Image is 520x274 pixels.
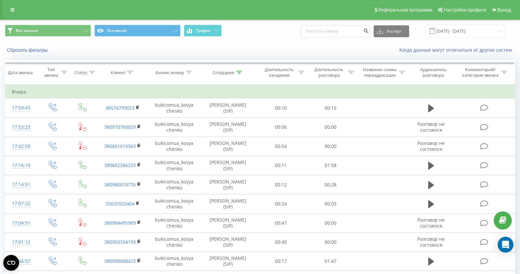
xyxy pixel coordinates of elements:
td: bukicomua_kosyachenko [148,213,200,233]
td: bukicomua_kosyachenko [148,194,200,213]
td: [PERSON_NAME] (SIP) [200,156,256,175]
span: Разговор не состоялся [417,236,445,248]
td: 00:47 [256,213,306,233]
a: 48574739023 [106,105,135,111]
div: 17:16:19 [12,159,30,172]
input: Поиск по номеру [301,25,370,37]
div: Длительность разговора [312,67,346,78]
a: 380950334193 [104,239,136,245]
td: bukicomua_kosyachenko [148,98,200,118]
td: bukicomua_kosyachenko [148,118,200,137]
div: 17:59:43 [12,101,30,114]
td: Вчера [5,85,515,98]
div: Аудиозапись разговора [413,67,453,78]
button: Основной [94,25,181,37]
a: 380980018776 [104,181,136,188]
td: bukicomua_kosyachenko [148,252,200,271]
td: bukicomua_kosyachenko [148,137,200,156]
div: Тип звонка [43,67,60,78]
div: Клиент [111,70,125,75]
td: [PERSON_NAME] (SIP) [200,118,256,137]
a: 33635920404 [106,201,135,207]
td: bukicomua_kosyachenko [148,175,200,194]
td: [PERSON_NAME] (SIP) [200,175,256,194]
td: 00:12 [256,175,306,194]
td: 00:28 [306,175,355,194]
td: 01:58 [306,156,355,175]
div: Длительность ожидания [262,67,296,78]
td: 00:24 [256,194,306,213]
td: 00:06 [256,118,306,137]
td: 01:47 [306,252,355,271]
td: [PERSON_NAME] (SIP) [200,194,256,213]
a: 380662366233 [104,162,136,168]
td: 00:17 [256,252,306,271]
span: Реферальная программа [378,7,432,13]
td: [PERSON_NAME] (SIP) [200,137,256,156]
div: 17:01:12 [12,236,30,249]
td: bukicomua_kosyachenko [148,233,200,252]
div: Open Intercom Messenger [498,237,513,253]
div: 17:14:51 [12,178,30,191]
span: Выход [497,7,511,13]
td: bukicomua_kosyachenko [148,156,200,175]
td: 00:11 [256,156,306,175]
td: [PERSON_NAME] (SIP) [200,252,256,271]
div: 17:53:23 [12,121,30,134]
button: График [184,25,222,37]
div: 17:42:59 [12,140,30,153]
div: Дата звонка [8,70,33,75]
div: Комментарий/категория звонка [461,67,500,78]
td: 00:00 [306,118,355,137]
span: Разговор не состоялся [417,140,445,152]
a: 380970760029 [104,124,136,130]
div: 17:04:51 [12,217,30,230]
span: Настройки профиля [444,7,486,13]
td: 00:00 [306,213,355,233]
td: 00:15 [306,98,355,118]
td: 00:03 [306,194,355,213]
a: 380990068472 [104,258,136,264]
div: 16:56:57 [12,255,30,268]
td: [PERSON_NAME] (SIP) [200,98,256,118]
span: Разговор не состоялся [417,121,445,133]
a: 380661616563 [104,143,136,149]
td: 00:40 [256,233,306,252]
div: Название схемы переадресации [362,67,397,78]
span: Все звонки [16,28,38,33]
span: График [196,28,210,33]
td: 00:00 [306,137,355,156]
div: Сотрудник [212,70,235,75]
div: Статус [74,70,87,75]
span: Разговор не состоялся [417,217,445,229]
td: 00:10 [256,98,306,118]
button: Open CMP widget [3,255,19,271]
a: 380984495989 [104,220,136,226]
a: Когда данные могут отличаться от других систем [399,47,515,53]
td: [PERSON_NAME] (SIP) [200,233,256,252]
td: 00:00 [306,233,355,252]
button: Экспорт [374,25,409,37]
td: 00:54 [256,137,306,156]
button: Сбросить фильтры [5,47,51,53]
div: Бизнес номер [156,70,184,75]
button: Все звонки [5,25,91,37]
div: 17:07:22 [12,197,30,210]
td: [PERSON_NAME] (SIP) [200,213,256,233]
